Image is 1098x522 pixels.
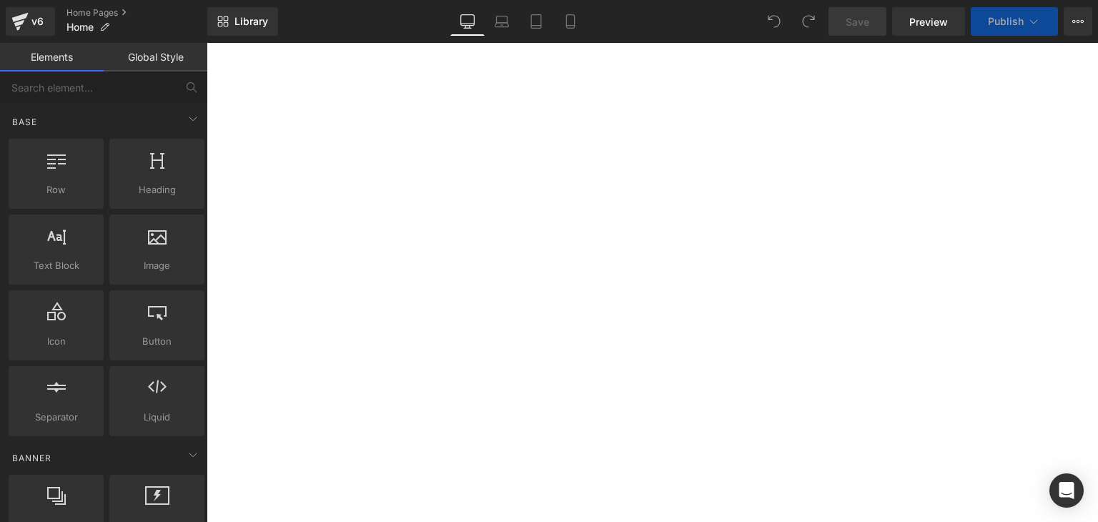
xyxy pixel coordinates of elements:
[11,451,53,465] span: Banner
[114,334,200,349] span: Button
[66,21,94,33] span: Home
[207,7,278,36] a: New Library
[13,182,99,197] span: Row
[794,7,823,36] button: Redo
[553,7,588,36] a: Mobile
[104,43,207,72] a: Global Style
[971,7,1058,36] button: Publish
[988,16,1024,27] span: Publish
[114,410,200,425] span: Liquid
[1064,7,1092,36] button: More
[234,15,268,28] span: Library
[13,334,99,349] span: Icon
[11,115,39,129] span: Base
[760,7,788,36] button: Undo
[892,7,965,36] a: Preview
[66,7,207,19] a: Home Pages
[114,258,200,273] span: Image
[846,14,869,29] span: Save
[13,410,99,425] span: Separator
[909,14,948,29] span: Preview
[519,7,553,36] a: Tablet
[13,258,99,273] span: Text Block
[114,182,200,197] span: Heading
[1049,473,1084,508] div: Open Intercom Messenger
[6,7,55,36] a: v6
[450,7,485,36] a: Desktop
[485,7,519,36] a: Laptop
[29,12,46,31] div: v6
